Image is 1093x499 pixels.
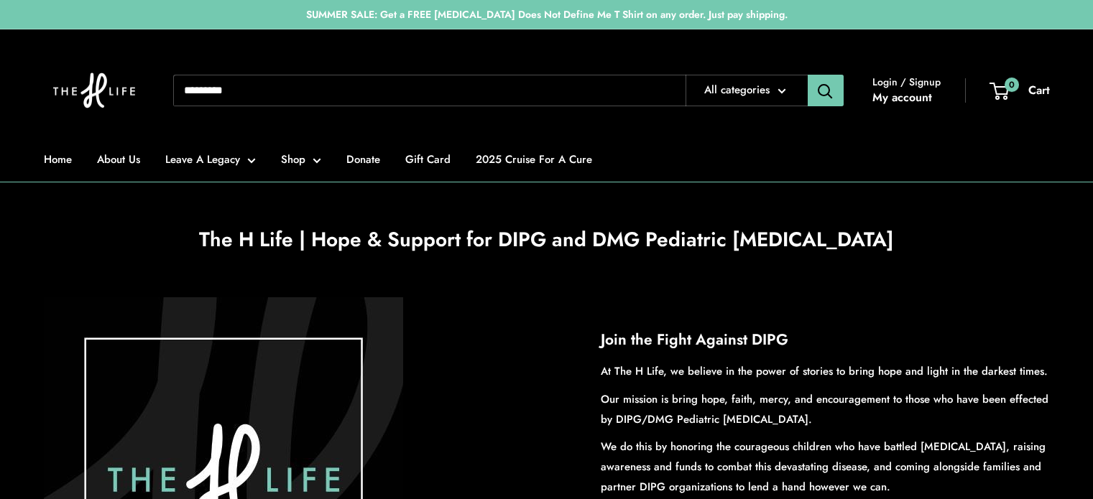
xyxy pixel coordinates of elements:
a: Gift Card [405,149,451,169]
p: Our mission is bring hope, faith, mercy, and encouragement to those who have been effected by DIP... [601,389,1050,429]
a: Home [44,149,72,169]
p: At The H Life, we believe in the power of stories to bring hope and light in the darkest times. [601,361,1050,381]
a: Shop [281,149,321,169]
span: 0 [1004,77,1018,91]
button: Search [808,75,844,106]
a: My account [872,87,932,108]
p: We do this by honoring the courageous children who have battled [MEDICAL_DATA], raising awareness... [601,437,1050,497]
h1: The H Life | Hope & Support for DIPG and DMG Pediatric [MEDICAL_DATA] [44,225,1050,254]
a: Donate [346,149,380,169]
span: Cart [1028,82,1050,98]
a: About Us [97,149,140,169]
input: Search... [173,75,686,106]
a: 0 Cart [991,80,1050,101]
img: The H Life [44,44,144,137]
a: 2025 Cruise For A Cure [476,149,592,169]
span: Login / Signup [872,73,941,91]
a: Leave A Legacy [165,149,256,169]
h2: Join the Fight Against DIPG [601,329,1050,352]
